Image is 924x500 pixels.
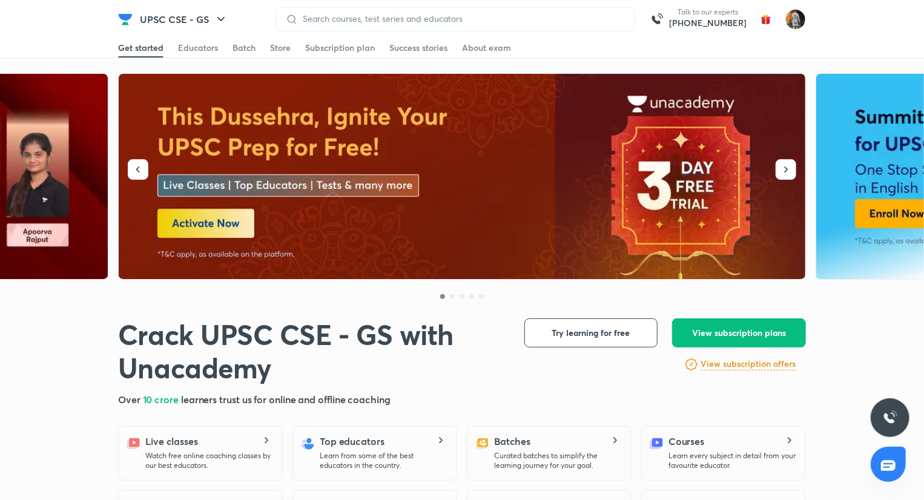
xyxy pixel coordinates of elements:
p: Talk to our experts [669,7,747,17]
button: View subscription plans [672,318,806,347]
a: Educators [178,38,218,58]
a: Store [270,38,291,58]
h5: Courses [668,434,704,449]
div: Get started [118,42,163,54]
div: Store [270,42,291,54]
img: ttu [883,410,897,425]
img: call-us [645,7,669,31]
input: Search courses, test series and educators [298,14,625,24]
span: 10 crore [143,393,181,406]
p: Learn from some of the best educators in the country. [320,451,447,470]
a: Success stories [389,38,447,58]
img: Company Logo [118,12,133,27]
div: Educators [178,42,218,54]
h5: Top educators [320,434,384,449]
div: Success stories [389,42,447,54]
a: [PHONE_NUMBER] [669,17,747,29]
div: Batch [233,42,256,54]
h1: Crack UPSC CSE - GS with Unacademy [118,318,505,385]
img: Prakhar Singh [785,9,806,30]
span: View subscription plans [692,327,786,339]
span: learners trust us for online and offline coaching [181,393,391,406]
a: Get started [118,38,163,58]
div: About exam [462,42,511,54]
a: About exam [462,38,511,58]
a: Batch [233,38,256,58]
img: avatar [756,10,776,29]
button: UPSC CSE - GS [133,7,236,31]
h5: Batches [494,434,530,449]
span: Over [118,393,143,406]
div: Subscription plan [305,42,375,54]
h6: View subscription offers [701,358,796,370]
a: View subscription offers [701,357,796,372]
button: Try learning for free [524,318,658,347]
span: Try learning for free [552,327,630,339]
p: Learn every subject in detail from your favourite educator. [668,451,796,470]
h5: Live classes [145,434,198,449]
p: Curated batches to simplify the learning journey for your goal. [494,451,621,470]
a: Subscription plan [305,38,375,58]
p: Watch free online coaching classes by our best educators. [145,451,272,470]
